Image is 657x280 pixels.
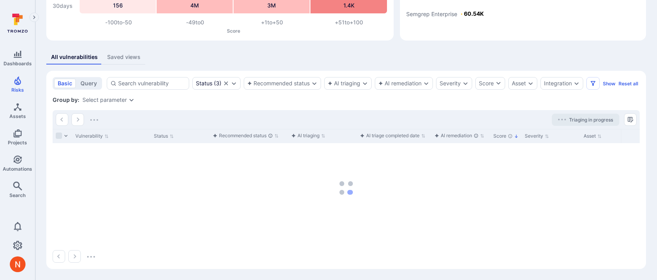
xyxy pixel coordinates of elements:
[512,80,526,87] button: Asset
[247,80,310,87] button: Recommended status
[56,133,62,139] span: Select all rows
[310,18,387,26] div: +51 to +100
[4,61,32,66] span: Dashboards
[107,53,141,61] div: Saved views
[558,119,566,120] img: Loading...
[75,133,109,139] button: Sort by Vulnerability
[154,133,174,139] button: Sort by Status
[440,80,461,87] button: Severity
[82,97,135,103] div: grouping parameters
[493,133,518,139] button: Sort by Score
[291,132,319,140] div: AI triaging
[464,10,484,17] text: 60.54K
[77,79,100,88] button: query
[31,14,37,21] i: Expand navigation menu
[527,80,534,87] button: Expand dropdown
[3,166,32,172] span: Automations
[362,80,368,87] button: Expand dropdown
[584,133,602,139] button: Sort by Asset
[54,79,76,88] button: basic
[9,192,26,198] span: Search
[603,81,615,87] button: Show
[328,80,360,87] button: AI triaging
[11,87,24,93] span: Risks
[434,132,478,140] div: AI remediation
[213,133,279,139] button: Sort by function(){return k.createElement(pN.A,{direction:"row",alignItems:"center",gap:4},k.crea...
[80,28,387,34] p: Score
[462,80,469,87] button: Expand dropdown
[479,79,494,87] div: Score
[423,80,429,87] button: Expand dropdown
[569,117,613,123] span: Triaging in progress
[378,80,422,87] button: AI remediation
[619,81,638,87] button: Reset all
[53,250,65,263] button: Go to the previous page
[586,77,600,90] button: Filters
[434,133,484,139] button: Sort by function(){return k.createElement(pN.A,{direction:"row",alignItems:"center",gap:4},k.crea...
[87,256,95,258] img: Loading...
[213,132,273,140] div: Recommended status
[475,77,505,90] button: Score
[82,97,127,103] button: Select parameter
[68,250,81,263] button: Go to the next page
[234,18,310,26] div: +1 to +50
[53,96,79,104] span: Group by:
[71,113,84,126] button: Go to the next page
[360,132,420,140] div: AI triage completed date
[624,113,637,126] button: Manage columns
[525,133,549,139] button: Sort by Severity
[80,18,157,26] div: -100 to -50
[10,256,26,272] div: Neeren Patki
[196,80,221,87] button: Status(3)
[90,119,98,121] img: Loading...
[231,80,237,87] button: Expand dropdown
[9,113,26,119] span: Assets
[128,97,135,103] button: Expand dropdown
[223,80,229,87] button: Clear selection
[56,113,68,126] button: Go to the previous page
[406,11,457,18] text: Semgrep Enterprise
[157,18,234,26] div: -49 to 0
[10,256,26,272] img: ACg8ocIprwjrgDQnDsNSk9Ghn5p5-B8DpAKWoJ5Gi9syOE4K59tr4Q=s96-c
[8,140,27,146] span: Projects
[508,134,513,138] div: The vulnerability score is based on the parameters defined in the settings
[291,133,325,139] button: Sort by function(){return k.createElement(pN.A,{direction:"row",alignItems:"center",gap:4},k.crea...
[514,132,518,140] p: Sorted by: Highest first
[46,50,646,64] div: assets tabs
[196,80,221,87] div: ( 3 )
[360,133,425,139] button: Sort by function(){return k.createElement(pN.A,{direction:"row",alignItems:"center",gap:4},k.crea...
[311,80,318,87] button: Expand dropdown
[573,80,580,87] button: Expand dropdown
[196,80,212,87] div: Status
[51,53,98,61] div: All vulnerabilities
[544,80,572,87] button: Integration
[118,79,186,87] input: Search vulnerability
[29,13,39,22] button: Expand navigation menu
